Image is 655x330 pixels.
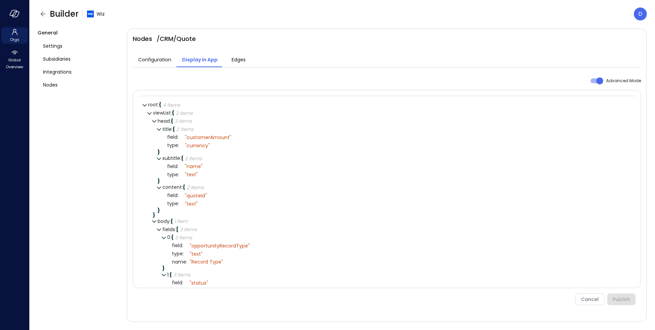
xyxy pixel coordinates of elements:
[158,179,630,183] div: }
[38,29,58,36] span: General
[158,150,630,154] div: }
[232,56,246,63] span: Edges
[175,119,192,123] div: 3 items
[50,9,78,19] span: Builder
[176,226,178,233] span: [
[177,192,178,199] span: :
[1,27,28,44] div: Orgs
[170,118,171,124] span: :
[43,68,72,76] span: Integrations
[172,126,173,133] span: :
[158,218,171,225] span: body
[177,134,178,140] span: :
[167,143,183,148] span: type
[167,234,171,241] span: 0
[10,36,19,43] span: Orgs
[172,251,187,256] span: type
[153,109,172,116] span: viewList
[171,234,174,241] span: {
[171,109,172,116] span: :
[170,218,171,225] span: :
[185,163,203,169] div: " name"
[162,126,173,133] span: title
[162,266,630,271] div: }
[167,271,170,278] span: 1
[185,171,198,178] div: " text"
[185,134,231,140] div: " customerAmount"
[186,258,187,265] span: :
[138,56,171,63] span: Configuration
[634,7,647,20] div: Dudu
[174,219,188,224] div: 1 item
[158,118,171,124] span: head
[606,78,641,84] span: Advanced Mode
[169,271,170,278] span: :
[190,280,208,286] div: " status"
[175,235,192,240] div: 3 items
[158,208,630,213] div: }
[148,101,159,108] span: root
[176,111,193,116] div: 2 items
[38,78,121,91] a: Nodes
[173,272,190,277] div: 3 items
[180,227,197,232] div: 3 items
[187,185,204,190] div: 2 items
[172,243,187,248] span: field
[182,56,218,63] span: Display In App
[4,57,25,70] span: Global Overview
[167,172,183,177] span: type
[190,243,250,249] div: " opportunityRecordType"
[173,126,175,133] span: {
[158,101,159,108] span: :
[167,193,183,198] span: field
[172,109,174,116] span: {
[182,184,183,191] span: :
[185,201,198,207] div: " text"
[159,101,161,108] span: {
[171,118,173,124] span: {
[163,103,180,107] div: 4 items
[183,184,185,191] span: {
[167,135,183,140] span: field
[185,156,202,161] div: 2 items
[170,234,171,241] span: :
[182,242,183,249] span: :
[162,155,181,162] span: subtitle
[178,200,179,207] span: :
[43,81,58,89] span: Nodes
[182,279,183,286] span: :
[172,280,187,285] span: field
[178,171,179,178] span: :
[97,10,105,18] span: Wiz
[175,226,176,233] span: :
[190,259,223,265] div: " Record Type"
[167,201,183,206] span: type
[183,250,184,257] span: :
[178,142,179,149] span: :
[177,163,178,170] span: :
[43,55,71,63] span: Subsidiaries
[172,259,187,265] span: name
[190,251,203,257] div: " text"
[180,155,181,162] span: :
[38,65,121,78] a: Integrations
[1,48,28,71] div: Global Overview
[162,226,176,233] span: fields
[170,271,172,278] span: {
[181,155,184,162] span: {
[167,164,183,169] span: field
[38,52,121,65] a: Subsidiaries
[133,34,196,43] span: Nodes / CRM / Quote
[38,40,121,52] a: Settings
[43,42,62,50] span: Settings
[176,127,193,132] div: 2 items
[638,10,642,18] p: D
[87,11,94,17] img: cfcvbyzhwvtbhao628kj
[162,184,183,191] span: content
[185,193,207,199] div: " quoteId"
[185,142,210,149] div: " currency"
